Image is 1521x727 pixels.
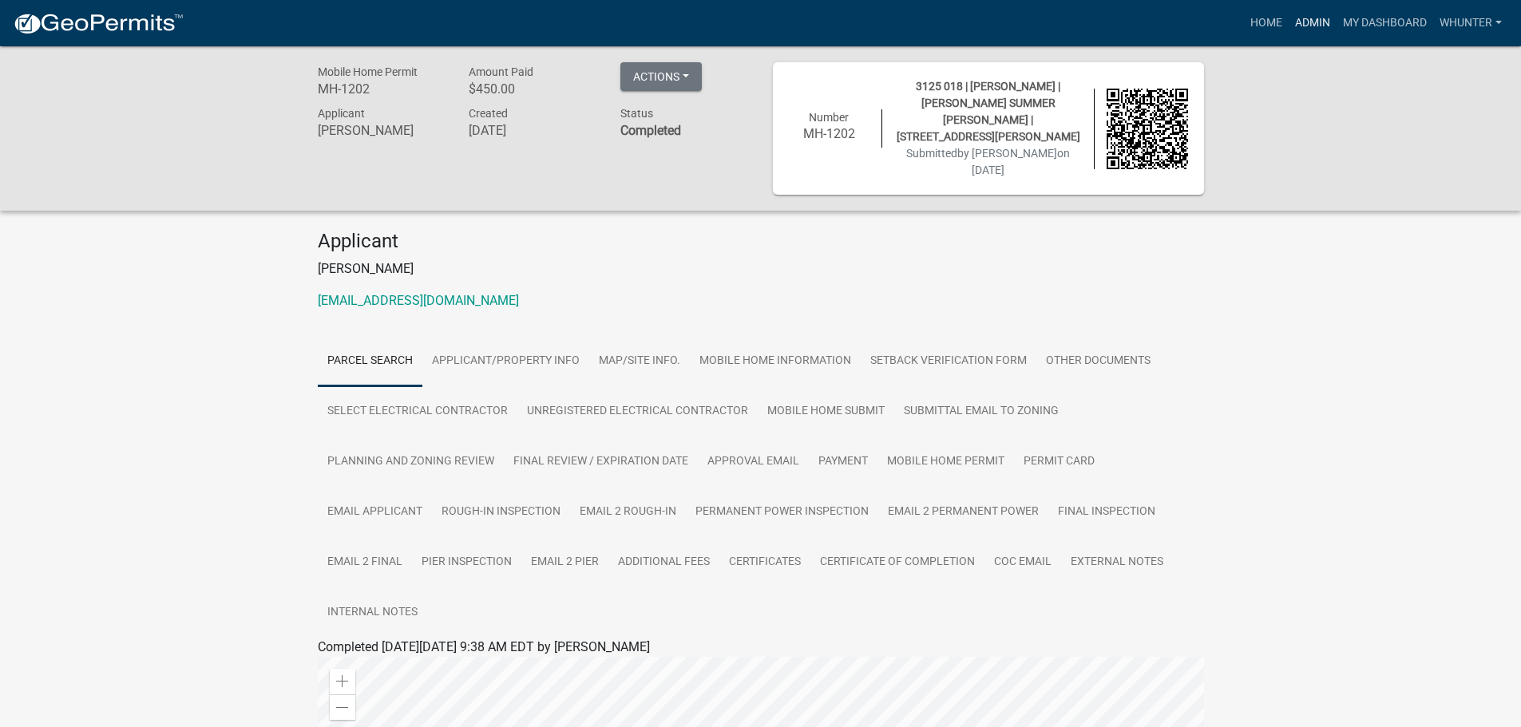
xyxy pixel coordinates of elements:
[422,336,589,387] a: Applicant/Property Info
[412,537,521,588] a: Pier Inspection
[318,81,446,97] h6: MH-1202
[1048,487,1165,538] a: Final Inspection
[877,437,1014,488] a: Mobile Home Permit
[984,537,1061,588] a: COC Email
[1014,437,1104,488] a: Permit Card
[1107,89,1188,170] img: QR code
[318,230,1204,253] h4: Applicant
[809,111,849,124] span: Number
[318,259,1204,279] p: [PERSON_NAME]
[469,107,508,120] span: Created
[878,487,1048,538] a: Email 2 Permanent Power
[318,123,446,138] h6: [PERSON_NAME]
[521,537,608,588] a: Email 2 Pier
[897,80,1080,143] span: 3125 018 | [PERSON_NAME] | [PERSON_NAME] SUMMER [PERSON_NAME] | [STREET_ADDRESS][PERSON_NAME]
[318,537,412,588] a: Email 2 Final
[318,293,519,308] a: [EMAIL_ADDRESS][DOMAIN_NAME]
[330,669,355,694] div: Zoom in
[1337,8,1433,38] a: My Dashboard
[469,123,596,138] h6: [DATE]
[906,147,1070,176] span: Submitted on [DATE]
[1061,537,1173,588] a: External Notes
[318,65,418,78] span: Mobile Home Permit
[1036,336,1160,387] a: Other Documents
[570,487,686,538] a: Email 2 Rough-In
[861,336,1036,387] a: Setback Verification Form
[620,107,653,120] span: Status
[957,147,1057,160] span: by [PERSON_NAME]
[469,65,533,78] span: Amount Paid
[589,336,690,387] a: Map/Site Info.
[894,386,1068,437] a: Submittal Email to Zoning
[432,487,570,538] a: Rough-In Inspection
[330,694,355,720] div: Zoom out
[620,62,702,91] button: Actions
[719,537,810,588] a: Certificates
[608,537,719,588] a: Additional Fees
[469,81,596,97] h6: $450.00
[789,126,870,141] h6: MH-1202
[620,123,681,138] strong: Completed
[318,437,504,488] a: Planning and Zoning Review
[517,386,758,437] a: Unregistered Electrical Contractor
[758,386,894,437] a: Mobile Home Submit
[318,639,650,654] span: Completed [DATE][DATE] 9:38 AM EDT by [PERSON_NAME]
[1289,8,1337,38] a: Admin
[318,386,517,437] a: Select Electrical Contractor
[1244,8,1289,38] a: Home
[318,487,432,538] a: Email Applicant
[504,437,698,488] a: Final Review / Expiration Date
[698,437,809,488] a: Approval Email
[318,107,365,120] span: Applicant
[318,587,427,638] a: Internal Notes
[318,336,422,387] a: Parcel search
[809,437,877,488] a: Payment
[686,487,878,538] a: Permanent Power Inspection
[810,537,984,588] a: Certificate of Completion
[690,336,861,387] a: Mobile Home Information
[1433,8,1508,38] a: whunter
